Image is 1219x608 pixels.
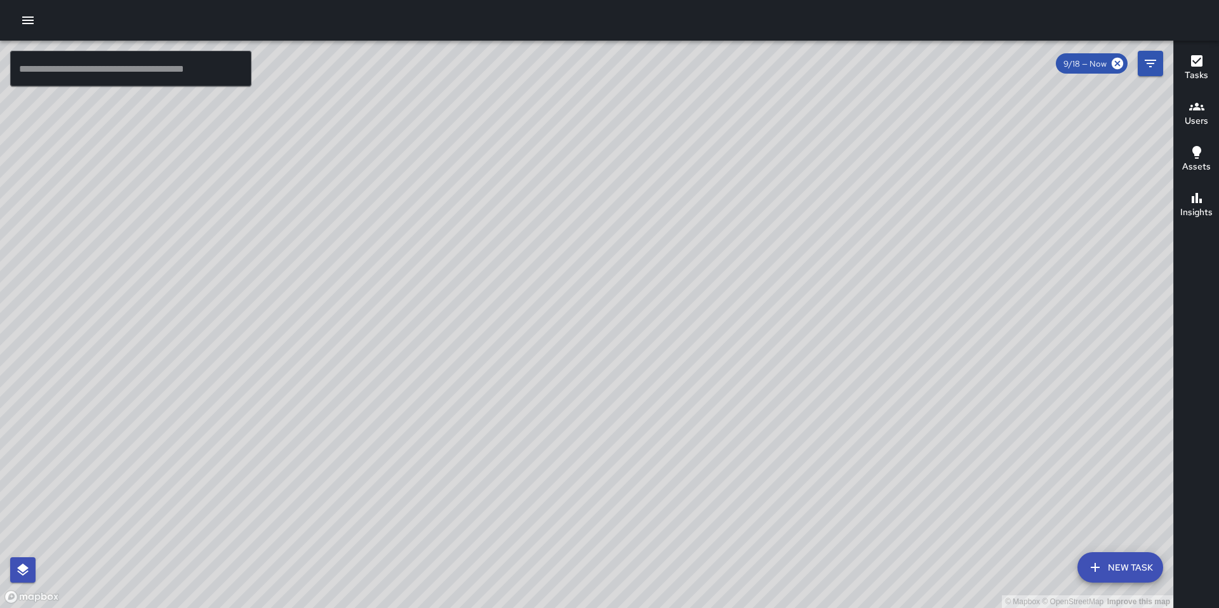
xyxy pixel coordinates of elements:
button: New Task [1077,552,1163,583]
button: Insights [1174,183,1219,228]
h6: Insights [1180,206,1213,220]
div: 9/18 — Now [1056,53,1128,74]
button: Tasks [1174,46,1219,91]
button: Assets [1174,137,1219,183]
h6: Tasks [1185,69,1208,83]
button: Users [1174,91,1219,137]
h6: Assets [1182,160,1211,174]
h6: Users [1185,114,1208,128]
span: 9/18 — Now [1056,58,1114,69]
button: Filters [1138,51,1163,76]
